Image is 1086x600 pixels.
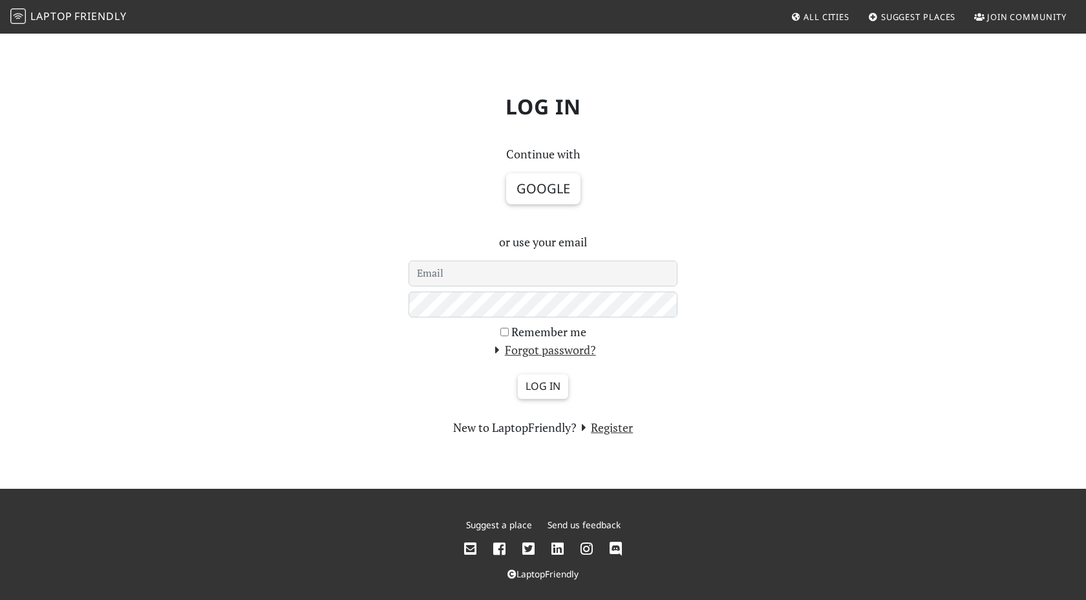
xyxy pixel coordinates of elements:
[969,5,1072,28] a: Join Community
[518,374,568,399] input: Log in
[511,323,586,341] label: Remember me
[409,261,677,286] input: Email
[10,8,26,24] img: LaptopFriendly
[490,342,596,358] a: Forgot password?
[881,11,956,23] span: Suggest Places
[409,418,677,437] section: New to LaptopFriendly?
[863,5,961,28] a: Suggest Places
[506,173,580,204] button: Google
[10,6,127,28] a: LaptopFriendly LaptopFriendly
[507,568,579,580] a: LaptopFriendly
[987,11,1067,23] span: Join Community
[30,9,72,23] span: Laptop
[409,233,677,252] p: or use your email
[116,84,970,129] h1: Log in
[785,5,855,28] a: All Cities
[804,11,849,23] span: All Cities
[466,519,532,531] a: Suggest a place
[548,519,621,531] a: Send us feedback
[577,420,633,435] a: Register
[74,9,126,23] span: Friendly
[409,145,677,164] p: Continue with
